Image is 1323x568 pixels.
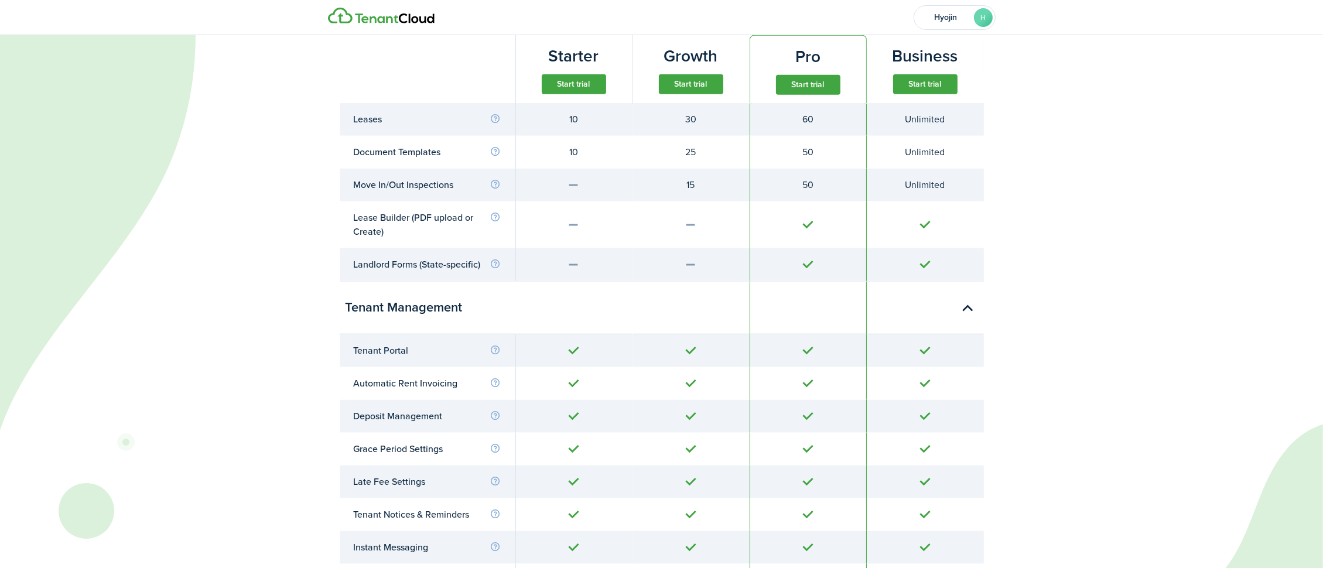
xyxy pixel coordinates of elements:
button: Start trial [659,74,723,94]
button: Toggle accordion [955,295,981,321]
img: Logo [328,8,435,24]
div: 10 [530,112,618,126]
div: Instant Messaging [354,540,501,555]
div: Unlimited [881,178,970,192]
subscription-pricing-card-title: Growth [664,44,718,69]
subscription-pricing-card-title: Business [893,44,958,69]
div: 10 [530,145,618,159]
button: Open menu [914,5,996,30]
div: Deposit Management [354,409,501,423]
subscription-pricing-card-title: Starter [549,44,599,69]
div: Leases [354,112,501,126]
div: 25 [647,145,736,159]
div: Tenant Portal [354,344,501,358]
button: Start trial [542,74,606,94]
div: Tenant Management [340,282,515,334]
div: Unlimited [881,112,970,126]
div: 50 [764,145,852,159]
div: Late Fee Settings [354,475,501,489]
subscription-pricing-card-title: Pro [795,45,821,69]
div: 60 [764,112,852,126]
button: Start trial [776,75,840,95]
div: Tenant Notices & Reminders [354,508,501,522]
div: 50 [764,178,852,192]
div: Document Templates [354,145,501,159]
button: Start trial [893,74,958,94]
div: 15 [647,178,736,192]
div: Move In/Out Inspections [354,178,501,192]
table: Toggle accordion [340,37,984,282]
div: Unlimited [881,145,970,159]
span: Hyojin [922,13,969,22]
div: Grace Period Settings [354,442,501,456]
div: Lease Builder (PDF upload or Create) [354,211,501,239]
div: 30 [647,112,736,126]
avatar-text: H [974,8,993,27]
div: Automatic Rent Invoicing [354,377,501,391]
div: Landlord Forms (State-specific) [354,258,501,272]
